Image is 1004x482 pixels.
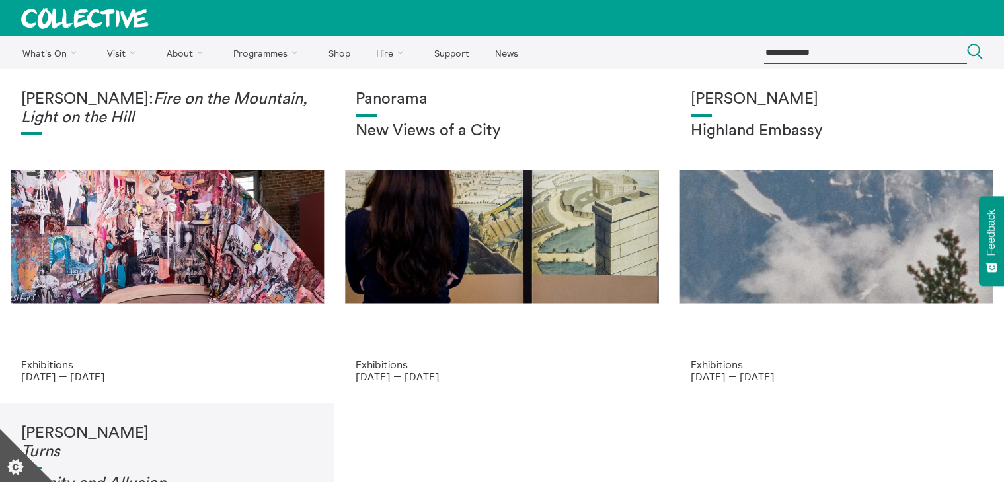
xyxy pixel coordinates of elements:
a: Shop [317,36,362,69]
p: Exhibitions [21,359,313,370]
a: What's On [11,36,93,69]
h1: [PERSON_NAME] [21,425,313,461]
h1: [PERSON_NAME]: [21,90,313,127]
p: Exhibitions [691,359,983,370]
a: Programmes [222,36,315,69]
a: Collective Panorama June 2025 small file 8 Panorama New Views of a City Exhibitions [DATE] — [DATE] [334,69,669,403]
button: Feedback - Show survey [979,196,1004,286]
p: [DATE] — [DATE] [21,370,313,382]
p: Exhibitions [356,359,648,370]
a: News [483,36,529,69]
a: Support [422,36,481,69]
h2: New Views of a City [356,122,648,141]
a: Solar wheels 17 [PERSON_NAME] Highland Embassy Exhibitions [DATE] — [DATE] [670,69,1004,403]
a: Visit [96,36,153,69]
h1: [PERSON_NAME] [691,90,983,109]
a: About [155,36,219,69]
h1: Panorama [356,90,648,109]
p: [DATE] — [DATE] [356,370,648,382]
span: Feedback [985,209,997,256]
h2: Highland Embassy [691,122,983,141]
a: Hire [365,36,420,69]
p: [DATE] — [DATE] [691,370,983,382]
em: Fire on the Mountain, Light on the Hill [21,91,307,125]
